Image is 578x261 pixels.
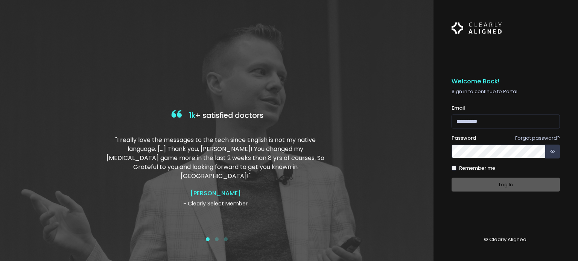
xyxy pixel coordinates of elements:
[459,164,495,172] label: Remember me
[452,104,465,112] label: Email
[452,18,502,38] img: Logo Horizontal
[103,190,328,197] h4: [PERSON_NAME]
[103,136,328,181] p: "I really love the messages to the tech since English is not my native language. […] Thank you, [...
[103,108,331,124] h4: + satisfied doctors
[103,200,328,208] p: - Clearly Select Member
[452,88,560,95] p: Sign in to continue to Portal.
[515,134,560,142] a: Forgot password?
[452,134,476,142] label: Password
[189,110,195,121] span: 1k
[452,236,560,243] p: © Clearly Aligned.
[452,78,560,85] h5: Welcome Back!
